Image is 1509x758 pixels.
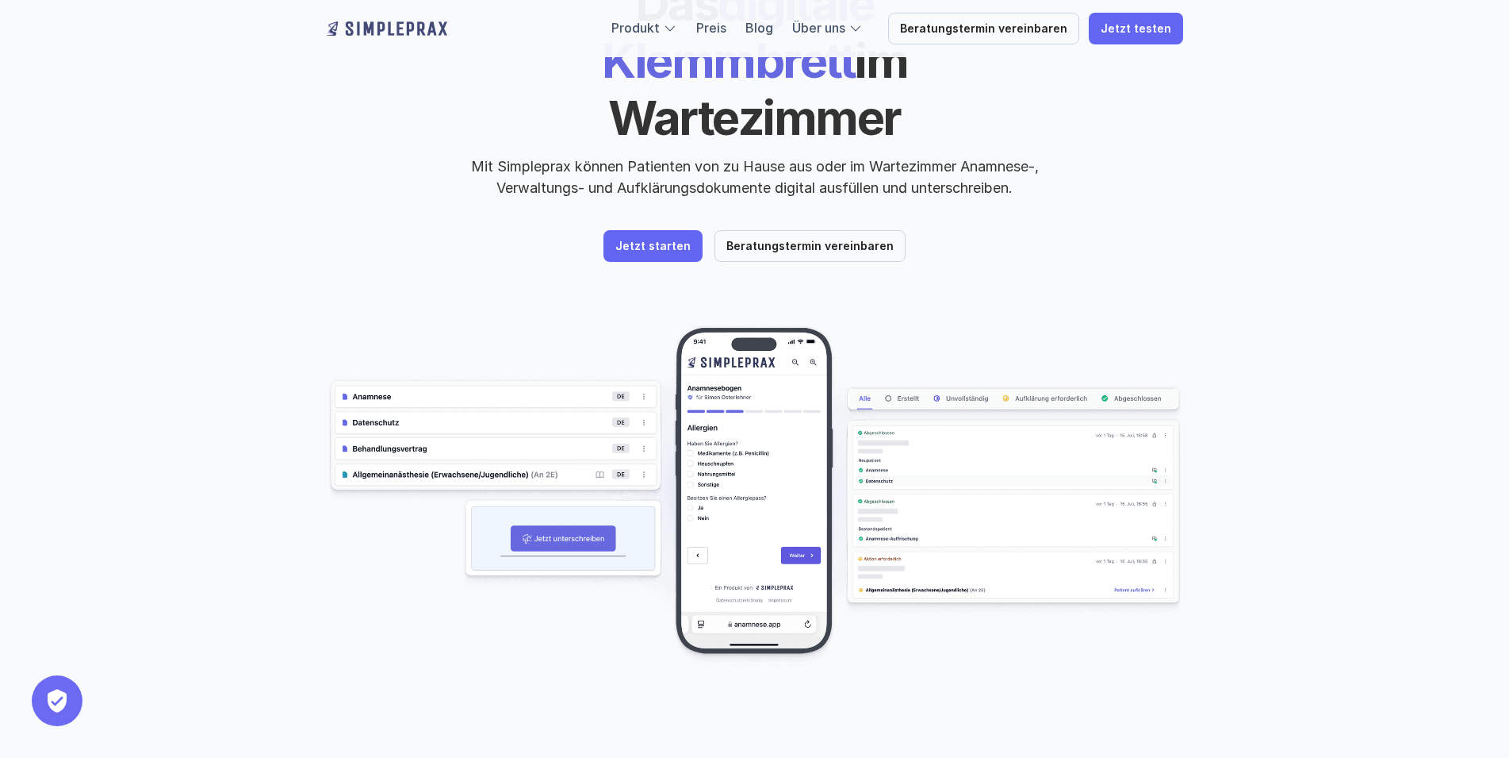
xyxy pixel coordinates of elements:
img: Beispielscreenshots aus der Simpleprax Anwendung [327,325,1183,667]
a: Produkt [611,20,660,36]
a: Über uns [792,20,845,36]
a: Beratungstermin vereinbaren [888,13,1079,44]
p: Jetzt starten [615,240,691,253]
a: Beratungstermin vereinbaren [714,230,906,262]
p: Beratungstermin vereinbaren [726,240,894,253]
a: Preis [696,20,726,36]
span: im Wartezimmer [608,32,916,146]
p: Mit Simpleprax können Patienten von zu Hause aus oder im Wartezimmer Anamnese-, Verwaltungs- und ... [458,156,1052,198]
p: Jetzt testen [1101,22,1171,36]
a: Blog [745,20,773,36]
p: Beratungstermin vereinbaren [900,22,1067,36]
a: Jetzt starten [603,230,703,262]
a: Jetzt testen [1089,13,1183,44]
